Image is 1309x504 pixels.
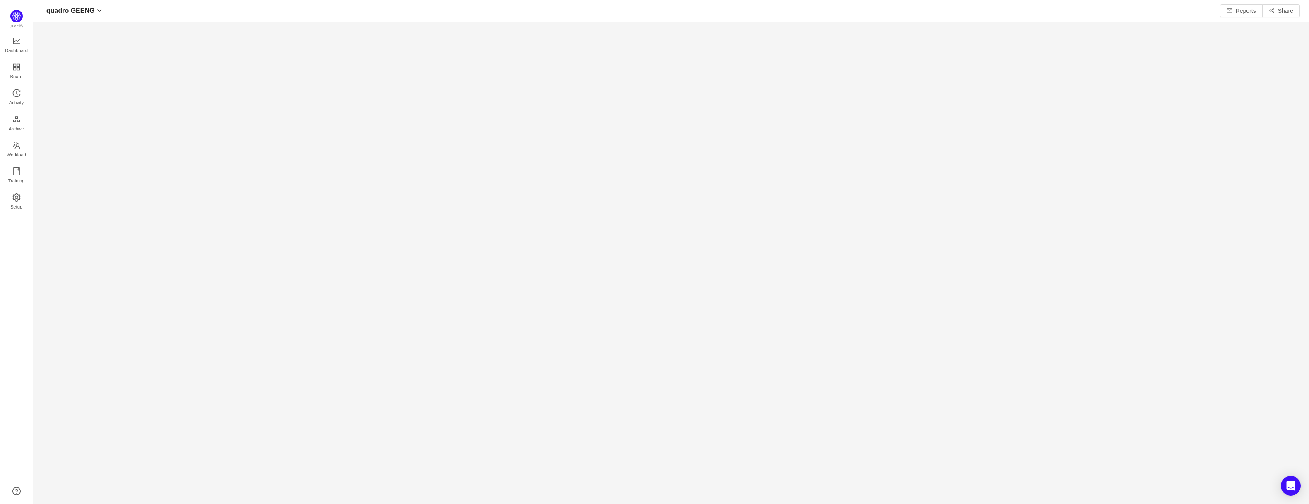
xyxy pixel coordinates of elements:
[12,115,21,132] a: Archive
[97,8,102,13] i: icon: down
[8,173,24,189] span: Training
[1281,476,1301,496] div: Open Intercom Messenger
[12,168,21,184] a: Training
[12,142,21,158] a: Workload
[12,487,21,495] a: icon: question-circle
[12,89,21,106] a: Activity
[10,10,23,22] img: Quantify
[12,194,21,210] a: Setup
[1220,4,1263,17] button: icon: mailReports
[12,63,21,71] i: icon: appstore
[12,115,21,123] i: icon: gold
[12,37,21,54] a: Dashboard
[12,193,21,202] i: icon: setting
[12,63,21,80] a: Board
[1262,4,1300,17] button: icon: share-altShare
[12,37,21,45] i: icon: line-chart
[5,42,28,59] span: Dashboard
[10,24,24,28] span: Quantify
[12,167,21,175] i: icon: book
[9,94,24,111] span: Activity
[7,146,26,163] span: Workload
[46,4,94,17] span: quadro GEENG
[12,141,21,149] i: icon: team
[9,120,24,137] span: Archive
[10,68,23,85] span: Board
[10,199,22,215] span: Setup
[12,89,21,97] i: icon: history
